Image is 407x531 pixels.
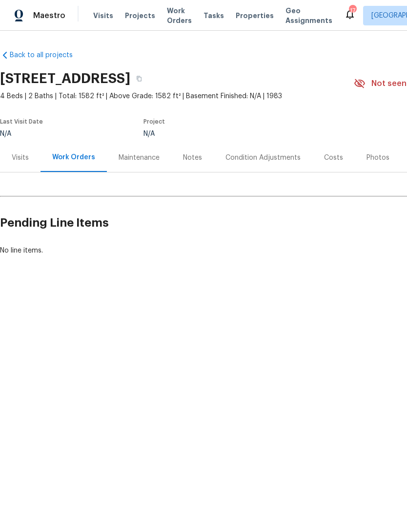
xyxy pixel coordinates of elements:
[52,152,95,162] div: Work Orders
[167,6,192,25] span: Work Orders
[119,153,160,163] div: Maintenance
[225,153,301,163] div: Condition Adjustments
[285,6,332,25] span: Geo Assignments
[236,11,274,21] span: Properties
[324,153,343,163] div: Costs
[130,70,148,87] button: Copy Address
[349,6,356,16] div: 17
[12,153,29,163] div: Visits
[125,11,155,21] span: Projects
[33,11,65,21] span: Maestro
[93,11,113,21] span: Visits
[143,130,331,137] div: N/A
[203,12,224,19] span: Tasks
[183,153,202,163] div: Notes
[366,153,389,163] div: Photos
[143,119,165,125] span: Project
